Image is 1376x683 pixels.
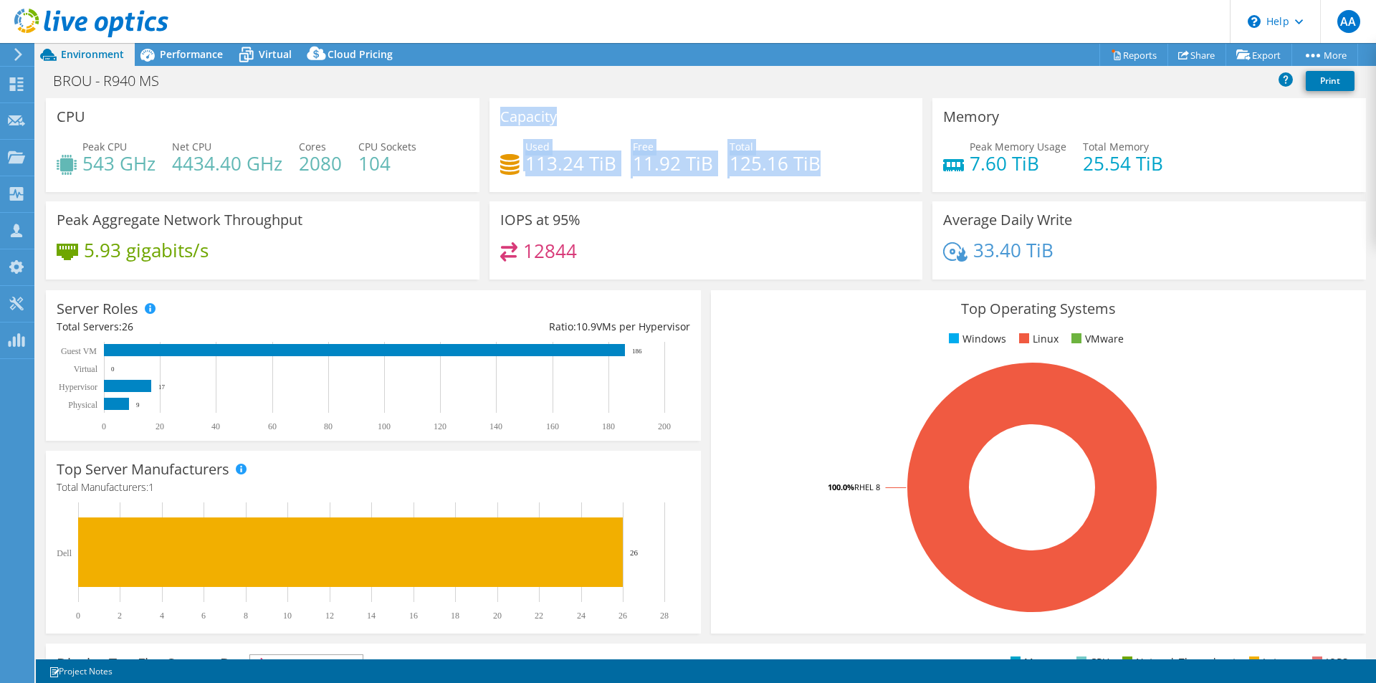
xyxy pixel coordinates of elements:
h3: CPU [57,109,85,125]
text: 160 [546,421,559,431]
h4: 2080 [299,156,342,171]
h4: 5.93 gigabits/s [84,242,209,258]
text: 18 [451,611,459,621]
text: 26 [618,611,627,621]
text: 180 [602,421,615,431]
span: Environment [61,47,124,61]
text: 28 [660,611,669,621]
span: Used [525,140,550,153]
h4: 7.60 TiB [970,156,1066,171]
span: Total Memory [1083,140,1149,153]
h4: 33.40 TiB [973,242,1053,258]
svg: \n [1248,15,1261,28]
text: 140 [489,421,502,431]
a: Print [1306,71,1354,91]
tspan: 100.0% [828,482,854,492]
span: Net CPU [172,140,211,153]
text: Guest VM [61,346,97,356]
li: CPU [1073,654,1109,670]
h3: Top Operating Systems [722,301,1355,317]
li: IOPS [1309,654,1348,670]
span: Cloud Pricing [328,47,393,61]
text: 12 [325,611,334,621]
h3: Top Server Manufacturers [57,462,229,477]
h4: Total Manufacturers: [57,479,690,495]
text: 60 [268,421,277,431]
span: Peak Memory Usage [970,140,1066,153]
a: Reports [1099,44,1168,66]
text: 8 [244,611,248,621]
h4: 104 [358,156,416,171]
text: 26 [630,548,639,557]
text: 200 [658,421,671,431]
text: 10 [283,611,292,621]
text: 14 [367,611,376,621]
div: Ratio: VMs per Hypervisor [373,319,690,335]
h4: 25.54 TiB [1083,156,1163,171]
span: Performance [160,47,223,61]
h4: 12844 [523,243,577,259]
span: Peak CPU [82,140,127,153]
span: Free [633,140,654,153]
h3: Average Daily Write [943,212,1072,228]
text: 0 [111,366,115,373]
div: Total Servers: [57,319,373,335]
h3: Memory [943,109,999,125]
li: Network Throughput [1119,654,1236,670]
text: 24 [577,611,586,621]
li: Memory [1007,654,1064,670]
text: 0 [102,421,106,431]
text: 120 [434,421,446,431]
text: 40 [211,421,220,431]
span: Total [730,140,753,153]
h4: 543 GHz [82,156,156,171]
text: Hypervisor [59,382,97,392]
text: 80 [324,421,333,431]
text: 2 [118,611,122,621]
text: 6 [201,611,206,621]
h1: BROU - R940 MS [47,73,181,89]
h3: IOPS at 95% [500,212,580,228]
li: Linux [1016,331,1059,347]
span: Cores [299,140,326,153]
text: 0 [76,611,80,621]
text: 4 [160,611,164,621]
text: Physical [68,400,97,410]
span: 26 [122,320,133,333]
h4: 113.24 TiB [525,156,616,171]
tspan: RHEL 8 [854,482,880,492]
span: 10.9 [576,320,596,333]
span: AA [1337,10,1360,33]
text: 16 [409,611,418,621]
a: Export [1225,44,1292,66]
h3: Capacity [500,109,557,125]
a: More [1291,44,1358,66]
h3: Peak Aggregate Network Throughput [57,212,302,228]
li: VMware [1068,331,1124,347]
text: Virtual [74,364,98,374]
span: Virtual [259,47,292,61]
span: CPU Sockets [358,140,416,153]
span: 1 [148,480,154,494]
h4: 4434.40 GHz [172,156,282,171]
a: Project Notes [39,662,123,680]
h3: Server Roles [57,301,138,317]
text: 20 [156,421,164,431]
h4: 11.92 TiB [633,156,713,171]
text: 9 [136,401,140,409]
text: 20 [493,611,502,621]
text: Dell [57,548,72,558]
a: Share [1167,44,1226,66]
h4: 125.16 TiB [730,156,821,171]
text: 186 [632,348,642,355]
li: Windows [945,331,1006,347]
text: 22 [535,611,543,621]
text: 17 [158,383,166,391]
text: 100 [378,421,391,431]
span: IOPS [250,655,363,672]
li: Latency [1246,654,1299,670]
